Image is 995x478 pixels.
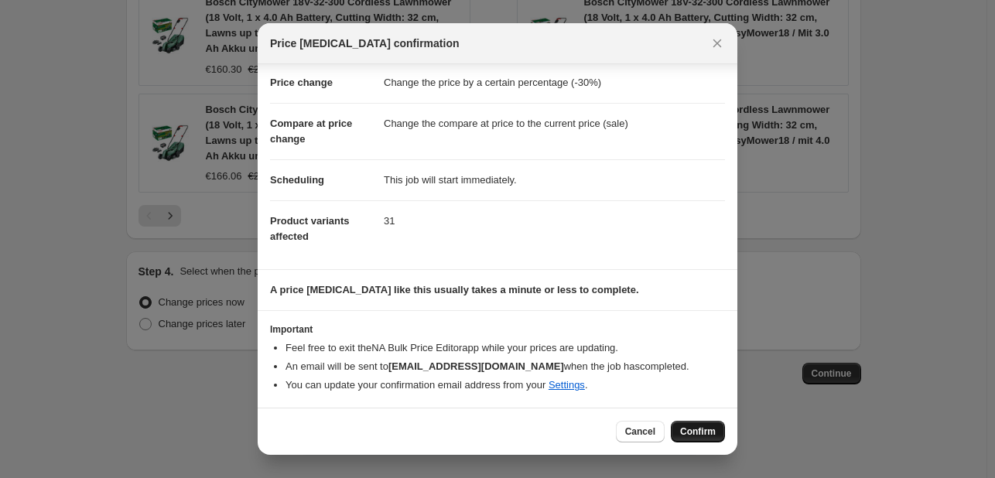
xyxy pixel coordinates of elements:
button: Cancel [616,421,665,442]
h3: Important [270,323,725,336]
span: Confirm [680,425,716,438]
button: Confirm [671,421,725,442]
li: You can update your confirmation email address from your . [286,377,725,393]
span: Compare at price change [270,118,352,145]
li: An email will be sent to when the job has completed . [286,359,725,374]
b: A price [MEDICAL_DATA] like this usually takes a minute or less to complete. [270,284,639,295]
button: Close [706,32,728,54]
span: Scheduling [270,174,324,186]
li: Feel free to exit the NA Bulk Price Editor app while your prices are updating. [286,340,725,356]
dd: Change the price by a certain percentage (-30%) [384,63,725,103]
span: Price change [270,77,333,88]
a: Settings [549,379,585,391]
span: Cancel [625,425,655,438]
b: [EMAIL_ADDRESS][DOMAIN_NAME] [388,360,564,372]
span: Price [MEDICAL_DATA] confirmation [270,36,460,51]
dd: 31 [384,200,725,241]
span: Product variants affected [270,215,350,242]
dd: This job will start immediately. [384,159,725,200]
dd: Change the compare at price to the current price (sale) [384,103,725,144]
